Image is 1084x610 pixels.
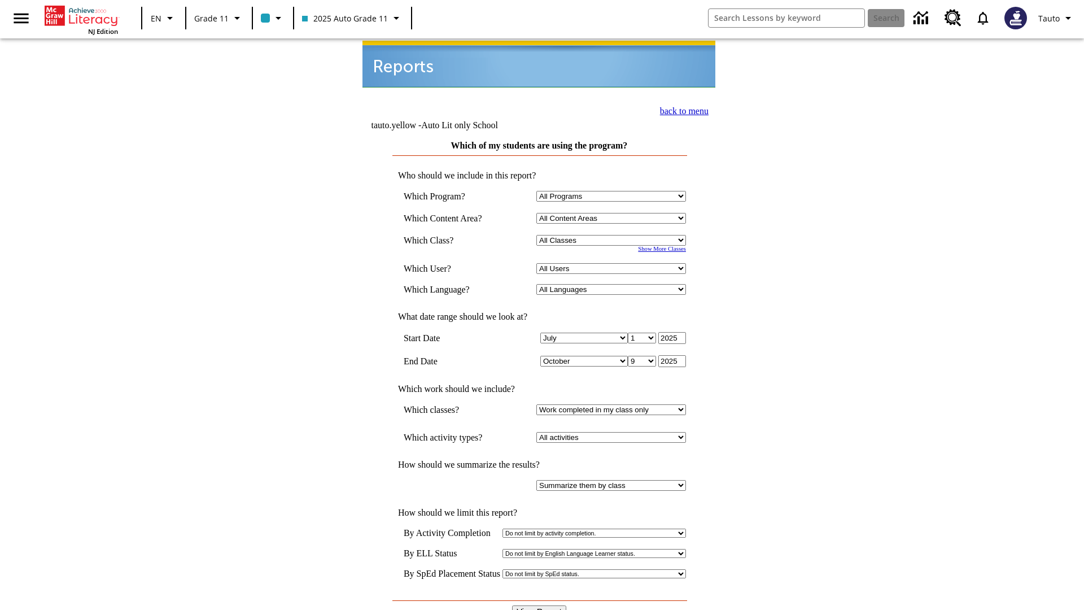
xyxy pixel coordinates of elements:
span: NJ Edition [88,27,118,36]
nobr: Which Content Area? [404,213,482,223]
img: header [362,41,715,88]
td: Which Class? [404,235,499,246]
td: By SpEd Placement Status [404,569,500,579]
span: EN [151,12,161,24]
td: What date range should we look at? [392,312,686,322]
td: End Date [404,355,499,367]
button: Select a new avatar [998,3,1034,33]
td: Which activity types? [404,432,499,443]
button: Class color is light blue. Change class color [256,8,290,28]
button: Open side menu [5,2,38,35]
a: Resource Center, Will open in new tab [938,3,968,33]
button: Grade: Grade 11, Select a grade [190,8,248,28]
td: tauto.yellow - [371,120,578,130]
td: How should we limit this report? [392,508,686,518]
button: Profile/Settings [1034,8,1079,28]
td: Start Date [404,332,499,344]
a: Data Center [907,3,938,34]
div: Home [45,3,118,36]
span: Tauto [1038,12,1060,24]
a: Show More Classes [638,246,686,252]
td: How should we summarize the results? [392,460,686,470]
span: Grade 11 [194,12,229,24]
td: Which Language? [404,284,499,295]
a: back to menu [660,106,709,116]
span: 2025 Auto Grade 11 [302,12,388,24]
button: Class: 2025 Auto Grade 11, Select your class [298,8,408,28]
td: By Activity Completion [404,528,500,538]
td: Which work should we include? [392,384,686,394]
td: Which User? [404,263,499,274]
a: Which of my students are using the program? [451,141,628,150]
button: Language: EN, Select a language [146,8,182,28]
td: Which Program? [404,191,499,202]
a: Notifications [968,3,998,33]
td: By ELL Status [404,548,500,559]
img: Avatar [1004,7,1027,29]
nobr: Auto Lit only School [421,120,498,130]
td: Who should we include in this report? [392,171,686,181]
input: search field [709,9,864,27]
td: Which classes? [404,404,499,415]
